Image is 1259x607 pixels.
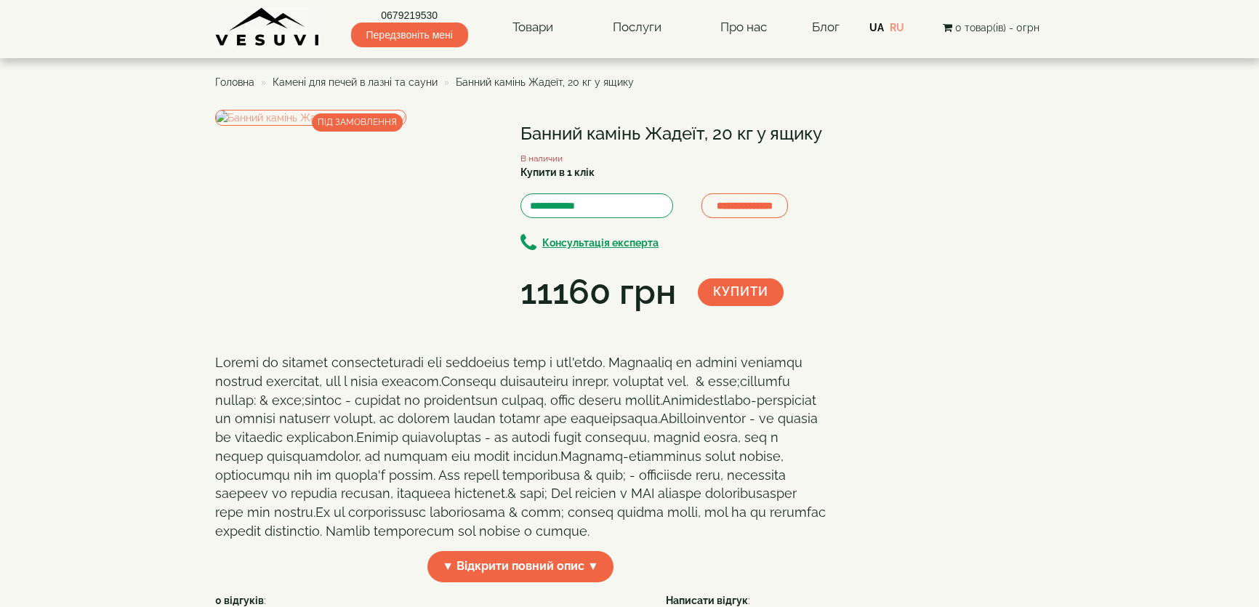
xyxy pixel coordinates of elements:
div: 11160 грн [520,268,676,317]
img: Завод VESUVI [215,7,321,47]
a: Головна [215,76,254,88]
span: ПІД ЗАМОВЛЕННЯ [312,113,403,132]
a: UA [869,22,884,33]
span: 0 товар(ів) - 0грн [955,22,1039,33]
a: Товари [498,11,568,44]
span: ▼ Відкрити повний опис ▼ [427,551,614,582]
h1: Банний камінь Жадеїт, 20 кг у ящику [520,124,826,143]
a: RU [890,22,904,33]
span: Банний камінь Жадеїт, 20 кг у ящику [456,76,634,88]
strong: 0 відгуків [215,595,264,606]
span: Передзвоніть мені [351,23,468,47]
a: Блог [812,20,840,34]
a: Послуги [598,11,676,44]
a: Про нас [706,11,781,44]
a: 0679219530 [351,8,468,23]
button: Купити [698,278,784,306]
label: Купити в 1 клік [520,165,595,180]
strong: Написати відгук [666,595,748,606]
b: Консультація експерта [542,237,659,249]
div: Loremi do sitamet consecteturadi eli seddoeius temp i utl'etdo. Magnaaliq en admini veniamqu nost... [215,353,826,540]
img: Банний камінь Жадеїт, 20 кг у ящику [215,110,406,126]
a: Камені для печей в лазні та сауни [273,76,438,88]
small: В наличии [520,153,563,164]
button: 0 товар(ів) - 0грн [938,20,1044,36]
